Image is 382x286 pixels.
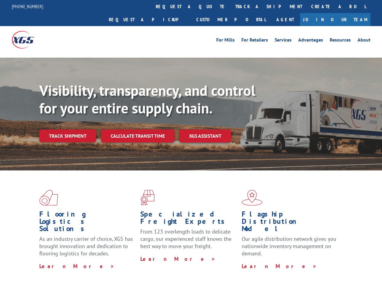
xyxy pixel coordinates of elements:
[242,235,336,257] span: Our agile distribution network gives you nationwide inventory management on demand.
[275,38,292,44] a: Services
[270,13,300,26] a: Agent
[104,13,192,26] a: Request a pickup
[39,263,115,270] a: Learn More >
[39,130,96,142] a: Track shipment
[242,263,317,270] a: Learn More >
[241,38,268,44] a: For Retailers
[140,210,237,228] h1: Specialized Freight Experts
[39,81,255,117] b: Visibility, transparency, and control for your entire supply chain.
[192,13,270,26] a: Customer Portal
[242,210,338,235] h1: Flagship Distribution Model
[140,190,155,206] img: xgs-icon-focused-on-flooring-red
[39,190,58,206] img: xgs-icon-total-supply-chain-intelligence-red
[298,38,323,44] a: Advantages
[140,228,237,255] p: From 123 overlength loads to delicate cargo, our experienced staff knows the best way to move you...
[39,210,136,235] h1: Flooring Logistics Solutions
[12,3,43,9] a: [PHONE_NUMBER]
[101,130,175,143] a: Calculate transit time
[300,13,371,26] a: Join Our Team
[140,255,216,262] a: Learn More >
[330,38,351,44] a: Resources
[358,38,371,44] a: About
[216,38,235,44] a: For Mills
[242,190,263,206] img: xgs-icon-flagship-distribution-model-red
[179,130,231,143] a: XGS ASSISTANT
[39,235,133,257] span: As an industry carrier of choice, XGS has brought innovation and dedication to flooring logistics...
